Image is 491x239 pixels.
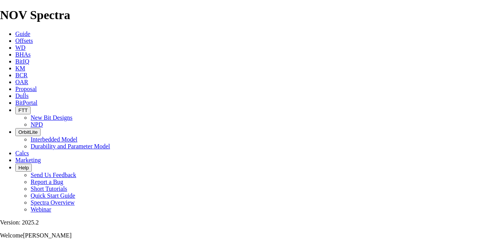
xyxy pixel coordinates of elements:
[15,128,41,136] button: OrbitLite
[31,121,43,128] a: NPD
[31,143,110,150] a: Durability and Parameter Model
[15,86,37,92] a: Proposal
[15,44,26,51] a: WD
[15,93,29,99] a: Dulls
[15,58,29,65] a: BitIQ
[31,172,76,178] a: Send Us Feedback
[31,185,67,192] a: Short Tutorials
[15,79,28,85] a: OAR
[31,136,77,143] a: Interbedded Model
[15,99,38,106] a: BitPortal
[15,164,32,172] button: Help
[31,199,75,206] a: Spectra Overview
[15,51,31,58] a: BHAs
[18,129,38,135] span: OrbitLite
[18,165,29,171] span: Help
[15,72,28,78] a: BCR
[15,150,29,156] a: Calcs
[15,65,25,72] a: KM
[31,114,72,121] a: New Bit Designs
[15,31,30,37] a: Guide
[15,106,31,114] button: FTT
[31,206,51,213] a: Webinar
[31,192,75,199] a: Quick Start Guide
[15,37,33,44] a: Offsets
[31,179,63,185] a: Report a Bug
[15,157,41,163] a: Marketing
[23,232,72,239] span: [PERSON_NAME]
[18,107,28,113] span: FTT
